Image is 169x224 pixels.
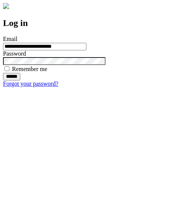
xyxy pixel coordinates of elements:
[3,36,17,42] label: Email
[3,3,9,9] img: logo-4e3dc11c47720685a147b03b5a06dd966a58ff35d612b21f08c02c0306f2b779.png
[3,50,26,57] label: Password
[3,18,166,28] h2: Log in
[3,80,58,87] a: Forgot your password?
[12,66,47,72] label: Remember me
